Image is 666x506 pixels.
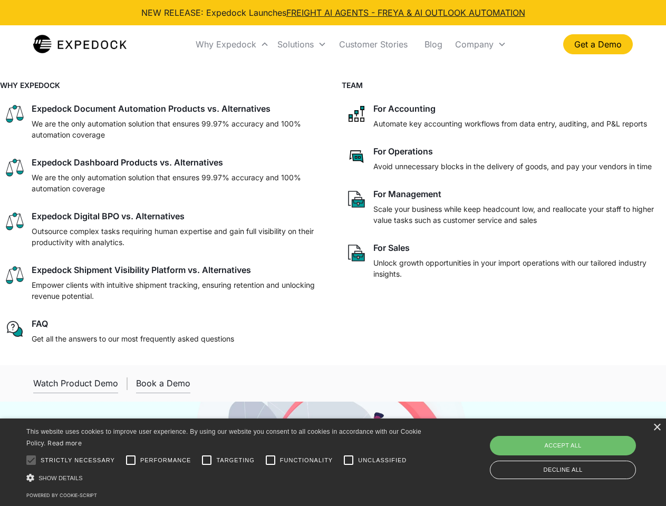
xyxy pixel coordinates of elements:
[273,26,331,62] div: Solutions
[373,118,647,129] p: Automate key accounting workflows from data entry, auditing, and P&L reports
[191,26,273,62] div: Why Expedock
[33,34,127,55] img: Expedock Logo
[346,146,367,167] img: rectangular chat bubble icon
[346,242,367,264] img: paper and bag icon
[346,103,367,124] img: network like icon
[280,456,333,465] span: Functionality
[136,374,190,393] a: Book a Demo
[32,318,48,329] div: FAQ
[33,378,118,388] div: Watch Product Demo
[490,392,666,506] iframe: Chat Widget
[416,26,451,62] a: Blog
[346,189,367,210] img: paper and bag icon
[41,456,115,465] span: Strictly necessary
[216,456,254,465] span: Targeting
[26,428,421,447] span: This website uses cookies to improve user experience. By using our website you consent to all coo...
[196,39,256,50] div: Why Expedock
[26,472,425,483] div: Show details
[4,157,25,178] img: scale icon
[26,492,97,498] a: Powered by cookie-script
[32,226,321,248] p: Outsource complex tasks requiring human expertise and gain full visibility on their productivity ...
[32,211,185,221] div: Expedock Digital BPO vs. Alternatives
[451,26,510,62] div: Company
[373,103,436,114] div: For Accounting
[33,34,127,55] a: home
[455,39,494,50] div: Company
[32,279,321,301] p: Empower clients with intuitive shipment tracking, ensuring retention and unlocking revenue potent...
[47,439,82,447] a: Read more
[38,475,83,481] span: Show details
[373,146,433,157] div: For Operations
[4,211,25,232] img: scale icon
[373,257,662,279] p: Unlock growth opportunities in your import operations with our tailored industry insights.
[140,456,191,465] span: Performance
[277,39,314,50] div: Solutions
[32,157,223,168] div: Expedock Dashboard Products vs. Alternatives
[4,103,25,124] img: scale icon
[32,118,321,140] p: We are the only automation solution that ensures 99.97% accuracy and 100% automation coverage
[32,265,251,275] div: Expedock Shipment Visibility Platform vs. Alternatives
[373,189,441,199] div: For Management
[4,318,25,339] img: regular chat bubble icon
[331,26,416,62] a: Customer Stories
[358,456,407,465] span: Unclassified
[33,374,118,393] a: open lightbox
[32,172,321,194] p: We are the only automation solution that ensures 99.97% accuracy and 100% automation coverage
[141,6,525,19] div: NEW RELEASE: Expedock Launches
[286,7,525,18] a: FREIGHT AI AGENTS - FREYA & AI OUTLOOK AUTOMATION
[373,203,662,226] p: Scale your business while keep headcount low, and reallocate your staff to higher value tasks suc...
[136,378,190,388] div: Book a Demo
[563,34,633,54] a: Get a Demo
[373,161,652,172] p: Avoid unnecessary blocks in the delivery of goods, and pay your vendors in time
[32,103,271,114] div: Expedock Document Automation Products vs. Alternatives
[4,265,25,286] img: scale icon
[32,333,234,344] p: Get all the answers to our most frequently asked questions
[373,242,410,253] div: For Sales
